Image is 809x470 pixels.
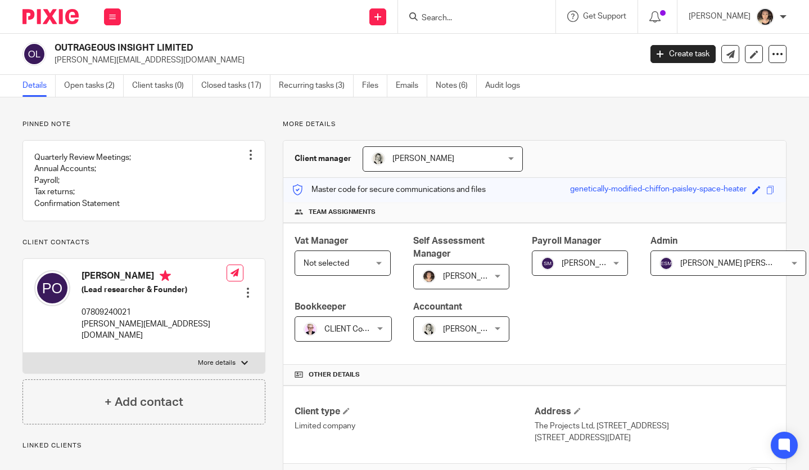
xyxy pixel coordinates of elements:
img: 324535E6-56EA-408B-A48B-13C02EA99B5D.jpeg [422,270,436,283]
h2: OUTRAGEOUS INSIGHT LIMITED [55,42,518,54]
a: Open tasks (2) [64,75,124,97]
p: More details [283,120,787,129]
img: DA590EE6-2184-4DF2-A25D-D99FB904303F_1_201_a.jpeg [372,152,385,165]
img: svg%3E [22,42,46,66]
img: svg%3E [541,257,554,270]
h5: (Lead researcher & Founder) [82,284,227,296]
span: Not selected [304,259,349,267]
p: [STREET_ADDRESS][DATE] [535,432,775,444]
p: 07809240021 [82,307,227,318]
p: Linked clients [22,441,265,450]
span: Accountant [413,302,462,311]
span: Self Assessment Manager [413,236,485,258]
span: Vat Manager [295,236,349,245]
p: Pinned note [22,120,265,129]
i: Primary [160,270,171,281]
span: [PERSON_NAME] [392,155,454,163]
span: [PERSON_NAME] [562,259,623,267]
span: [PERSON_NAME] [443,325,505,333]
a: Emails [396,75,427,97]
span: [PERSON_NAME] [PERSON_NAME] [680,259,806,267]
p: [PERSON_NAME][EMAIL_ADDRESS][DOMAIN_NAME] [55,55,634,66]
a: Recurring tasks (3) [279,75,354,97]
a: Audit logs [485,75,528,97]
span: Other details [309,370,360,379]
a: Details [22,75,56,97]
h4: Address [535,406,775,418]
span: Bookkeeper [295,302,346,311]
input: Search [421,14,522,24]
img: svg%3E [34,270,70,306]
p: [PERSON_NAME][EMAIL_ADDRESS][DOMAIN_NAME] [82,319,227,342]
img: svg%3E [659,257,673,270]
img: DA590EE6-2184-4DF2-A25D-D99FB904303F_1_201_a.jpeg [422,323,436,336]
p: Client contacts [22,238,265,247]
span: Get Support [583,12,626,20]
span: Team assignments [309,208,376,217]
a: Files [362,75,387,97]
p: Master code for secure communications and files [292,184,486,195]
img: 324535E6-56EA-408B-A48B-13C02EA99B5D.jpeg [756,8,774,26]
p: The Projects Ltd, [STREET_ADDRESS] [535,420,775,432]
img: Pixie [22,9,79,24]
h4: + Add contact [105,393,183,411]
h4: [PERSON_NAME] [82,270,227,284]
a: Client tasks (0) [132,75,193,97]
p: [PERSON_NAME] [689,11,751,22]
a: Closed tasks (17) [201,75,270,97]
h4: Client type [295,406,535,418]
span: CLIENT Completes [324,325,391,333]
p: More details [198,359,236,368]
span: Payroll Manager [532,236,602,245]
span: Admin [650,236,677,245]
div: genetically-modified-chiffon-paisley-space-heater [570,183,747,196]
a: Create task [650,45,716,63]
h3: Client manager [295,153,351,164]
a: Notes (6) [436,75,477,97]
span: [PERSON_NAME] [443,272,505,280]
img: Untitled%20design.png [304,323,317,336]
p: Limited company [295,420,535,432]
